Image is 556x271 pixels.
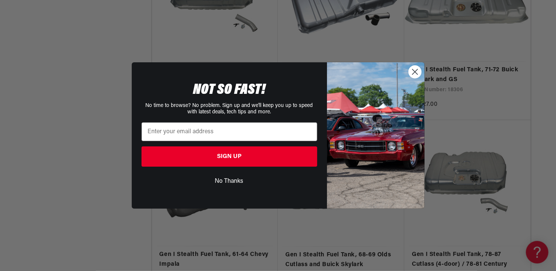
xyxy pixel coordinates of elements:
[142,174,317,188] button: No Thanks
[408,65,422,78] button: Close dialog
[327,62,425,209] img: 85cdd541-2605-488b-b08c-a5ee7b438a35.jpeg
[193,83,265,98] span: NOT SO FAST!
[142,122,317,141] input: Enter your email address
[146,103,313,115] span: No time to browse? No problem. Sign up and we'll keep you up to speed with latest deals, tech tip...
[142,146,317,167] button: SIGN UP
